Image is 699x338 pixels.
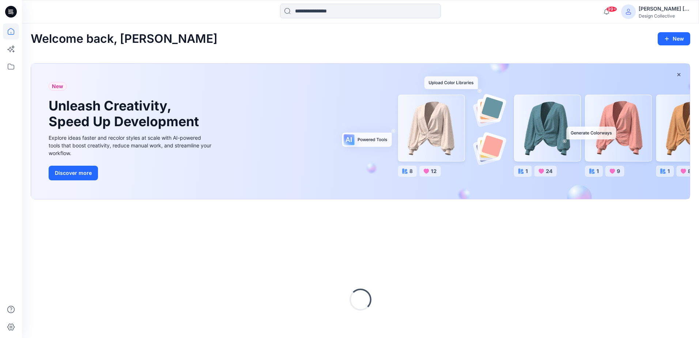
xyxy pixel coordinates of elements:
[639,13,690,19] div: Design Collective
[626,9,631,15] svg: avatar
[658,32,690,45] button: New
[639,4,690,13] div: [PERSON_NAME] [PERSON_NAME]
[49,166,98,180] button: Discover more
[31,32,218,46] h2: Welcome back, [PERSON_NAME]
[49,166,213,180] a: Discover more
[49,134,213,157] div: Explore ideas faster and recolor styles at scale with AI-powered tools that boost creativity, red...
[49,98,202,129] h1: Unleash Creativity, Speed Up Development
[606,6,617,12] span: 99+
[52,82,63,91] span: New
